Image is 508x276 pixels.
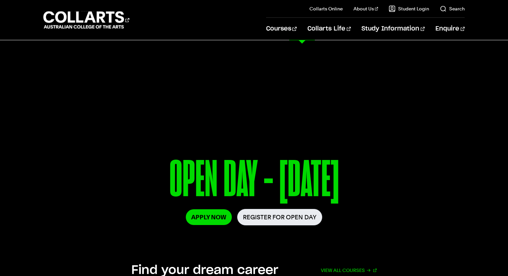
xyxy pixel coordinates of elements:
a: Collarts Online [309,5,343,12]
a: Courses [266,18,297,40]
a: Collarts Life [307,18,351,40]
a: Register for Open Day [237,209,322,225]
a: Apply Now [186,209,232,225]
a: Search [440,5,465,12]
div: Go to homepage [43,10,129,30]
a: Student Login [389,5,429,12]
p: OPEN DAY - [DATE] [55,154,453,209]
a: Study Information [362,18,425,40]
a: About Us [353,5,378,12]
a: Enquire [435,18,465,40]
